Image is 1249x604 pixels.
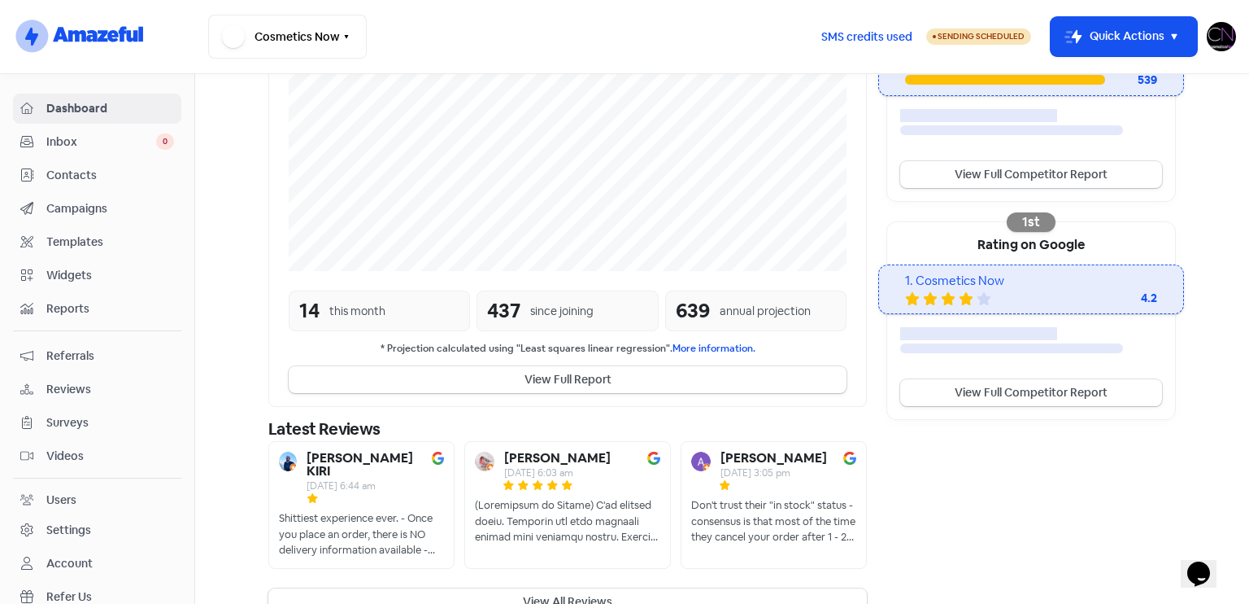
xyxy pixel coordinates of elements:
[843,452,856,465] img: Image
[13,294,181,324] a: Reports
[900,379,1162,406] a: View Full Competitor Report
[329,303,385,320] div: this month
[46,234,174,251] span: Templates
[926,27,1031,46] a: Sending Scheduled
[13,194,181,224] a: Campaigns
[46,492,76,509] div: Users
[647,452,660,465] img: Image
[46,414,174,431] span: Surveys
[307,481,427,491] div: [DATE] 6:44 am
[13,408,181,438] a: Surveys
[475,497,660,545] div: (Loremipsum do Sitame) C'ad elitsed doeiu. Temporin utl etdo magnaali enimad mini veniamqu nostru...
[676,296,710,326] div: 639
[487,296,520,326] div: 437
[46,300,174,317] span: Reports
[13,374,181,405] a: Reviews
[46,267,174,284] span: Widgets
[156,133,174,150] span: 0
[279,452,297,471] img: Avatar
[691,497,856,545] div: Don't trust their "in stock" status - consensus is that most of the time they cancel your order a...
[46,348,174,365] span: Referrals
[821,28,912,46] span: SMS credits used
[1092,290,1157,307] div: 4.2
[13,260,181,291] a: Widgets
[46,200,174,217] span: Campaigns
[13,160,181,190] a: Contacts
[46,100,174,117] span: Dashboard
[279,510,444,558] div: Shittiest experience ever. - Once you place an order, there is NO delivery information available ...
[938,31,1025,42] span: Sending Scheduled
[13,441,181,471] a: Videos
[299,296,320,326] div: 14
[46,167,174,184] span: Contacts
[208,15,367,59] button: Cosmetics Now
[432,452,444,465] img: Image
[46,555,93,572] div: Account
[691,452,711,471] img: Avatar
[504,452,611,465] b: [PERSON_NAME]
[13,515,181,545] a: Settings
[720,468,827,478] div: [DATE] 3:05 pm
[289,366,846,393] button: View Full Report
[1181,539,1233,588] iframe: chat widget
[46,522,91,539] div: Settings
[289,341,846,357] small: * Projection calculated using "Least squares linear regression".
[475,452,494,471] img: Avatar
[13,485,181,515] a: Users
[307,452,427,478] b: [PERSON_NAME] KIRI
[46,133,156,151] span: Inbox
[46,448,174,465] span: Videos
[807,27,926,44] a: SMS credits used
[887,222,1175,265] div: Rating on Google
[13,94,181,124] a: Dashboard
[1007,212,1055,232] div: 1st
[672,342,755,355] a: More information.
[900,161,1162,188] a: View Full Competitor Report
[268,417,867,441] div: Latest Reviews
[13,341,181,371] a: Referrals
[905,272,1156,291] div: 1. Cosmetics Now
[13,227,181,257] a: Templates
[46,381,174,398] span: Reviews
[504,468,611,478] div: [DATE] 6:03 am
[1105,72,1157,89] div: 539
[530,303,594,320] div: since joining
[720,452,827,465] b: [PERSON_NAME]
[13,127,181,157] a: Inbox 0
[1051,17,1197,56] button: Quick Actions
[1207,22,1236,51] img: User
[13,549,181,579] a: Account
[720,303,811,320] div: annual projection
